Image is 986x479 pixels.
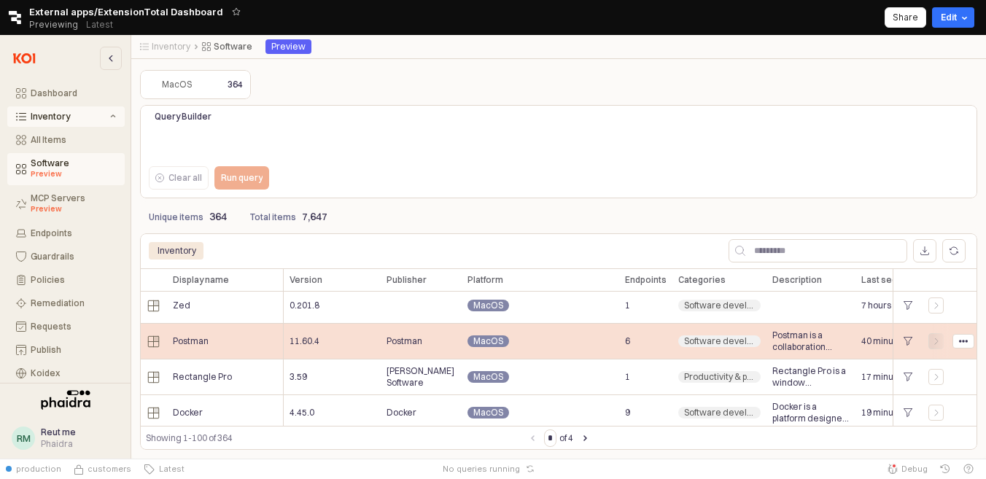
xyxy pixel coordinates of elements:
div: MacOS364 [140,70,251,99]
span: 40 minutes ago [861,335,924,347]
button: Rm [12,427,35,450]
button: Inventory [7,106,125,127]
button: MCP Servers [7,188,125,220]
span: Endpoints [625,274,667,286]
span: Software development tools [684,407,755,418]
span: Docker [387,407,416,418]
div: Publish [31,345,116,355]
button: Add app to favorites [229,4,244,19]
button: Remediation [7,293,125,314]
span: Previewing [29,17,78,32]
div: Preview [31,168,116,180]
span: 1 [625,300,630,311]
span: Docker [173,407,203,418]
nav: Breadcrumbs [140,41,260,52]
input: Page [545,430,556,446]
div: + [899,403,917,422]
button: Dashboard [7,83,125,104]
div: Dashboard [31,88,116,98]
button: Next page [576,429,594,447]
p: Latest [86,19,113,31]
button: Endpoints [7,223,125,244]
span: Software development tools [684,335,755,347]
span: Description [772,274,822,286]
span: Rectangle Pro [173,371,232,383]
span: MacOS [473,407,503,418]
span: 11.60.4 [290,335,319,347]
p: Unique items [149,211,203,224]
div: + [899,332,917,351]
span: 19 minutes ago [861,407,924,418]
span: Display name [173,274,229,286]
button: History [933,459,957,479]
div: Table toolbar [140,426,977,450]
div: Endpoints [31,228,116,238]
div: Inventory [158,242,196,260]
p: 364 [228,78,243,91]
p: 364 [209,209,227,225]
div: Software [31,158,116,180]
span: 7 hours ago [861,300,909,311]
div: MacOS [162,77,192,92]
div: Remediation [31,298,116,308]
span: Reut me [41,427,76,437]
button: Releases and History [78,15,121,35]
span: External apps/ExtensionTotal Dashboard [29,4,223,19]
span: Categories [678,274,726,286]
div: Preview [271,39,306,54]
span: No queries running [443,463,520,475]
div: Policies [31,275,116,285]
span: Platform [467,274,503,286]
button: Debug [881,459,933,479]
span: Latest [155,463,185,475]
button: Reset app state [523,464,537,473]
p: Share [893,12,918,23]
span: [PERSON_NAME] Software [387,365,456,389]
span: Rectangle Pro is a window management application for macOS that enhances productivity by allowing... [772,365,850,389]
span: Postman [387,335,422,347]
button: Help [957,459,980,479]
div: Phaidra [41,438,76,450]
div: + [899,296,917,315]
span: Debug [901,463,928,475]
p: Run query [221,172,263,184]
p: Total items [250,211,296,224]
span: 4.45.0 [290,407,314,418]
button: Guardrails [7,246,125,267]
p: 7,647 [302,209,327,225]
div: Koidex [31,368,116,378]
span: Version [290,274,322,286]
span: 1 [625,371,630,383]
span: 6 [625,335,630,347]
span: Productivity & planning [684,371,755,383]
span: Software development tools [684,300,755,311]
div: Inventory [31,112,107,122]
button: Software [7,153,125,185]
button: Koidex [7,363,125,383]
span: 3.59 [290,371,307,383]
button: All Items [7,130,125,150]
button: Clear all [149,166,209,190]
button: Publish [7,340,125,360]
p: Query Builder [155,110,343,123]
div: MCP Servers [31,193,116,215]
span: Zed [173,300,190,311]
main: App Frame [131,35,986,459]
span: Publisher [387,274,427,286]
span: 17 minutes ago [861,371,924,383]
span: 0.201.8 [290,300,319,311]
div: Rm [17,431,31,445]
button: Share app [885,7,926,28]
span: MacOS [473,371,503,383]
span: Postman is a collaboration platform for API development, allowing users to design, test, and docu... [772,330,850,353]
div: Preview [31,203,116,215]
div: Requests [31,322,116,332]
p: Clear all [168,172,202,184]
span: Postman [173,335,209,347]
span: Last seen [861,274,903,286]
button: Source Control [67,459,137,479]
button: Policies [7,270,125,290]
label: of 4 [559,431,573,445]
span: MacOS [473,300,503,311]
iframe: QueryBuildingItay [149,134,968,163]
